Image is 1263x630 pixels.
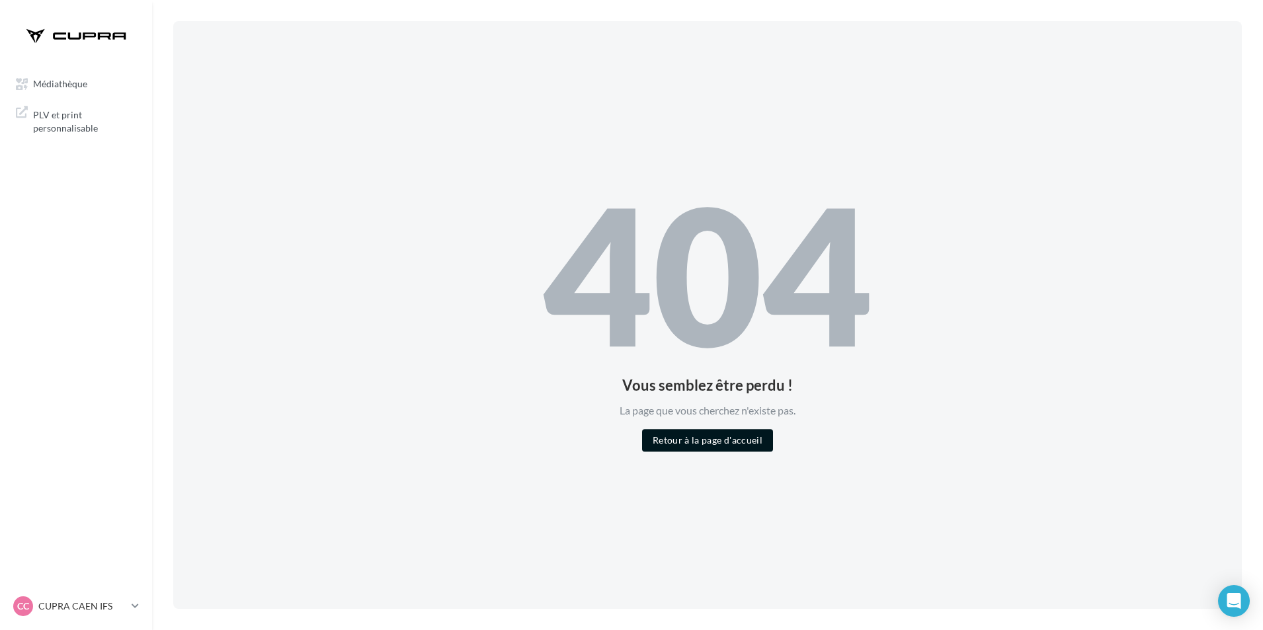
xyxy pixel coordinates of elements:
span: CC [17,600,29,613]
div: 404 [543,178,872,368]
p: CUPRA CAEN IFS [38,600,126,613]
span: PLV et print personnalisable [33,106,136,134]
div: Vous semblez être perdu ! [543,378,872,393]
a: Médiathèque [8,71,144,95]
a: CC CUPRA CAEN IFS [11,594,142,619]
button: Retour à la page d'accueil [642,429,773,452]
span: Médiathèque [33,78,87,89]
div: La page que vous cherchez n'existe pas. [543,403,872,418]
div: Open Intercom Messenger [1218,585,1250,617]
a: PLV et print personnalisable [8,100,144,139]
